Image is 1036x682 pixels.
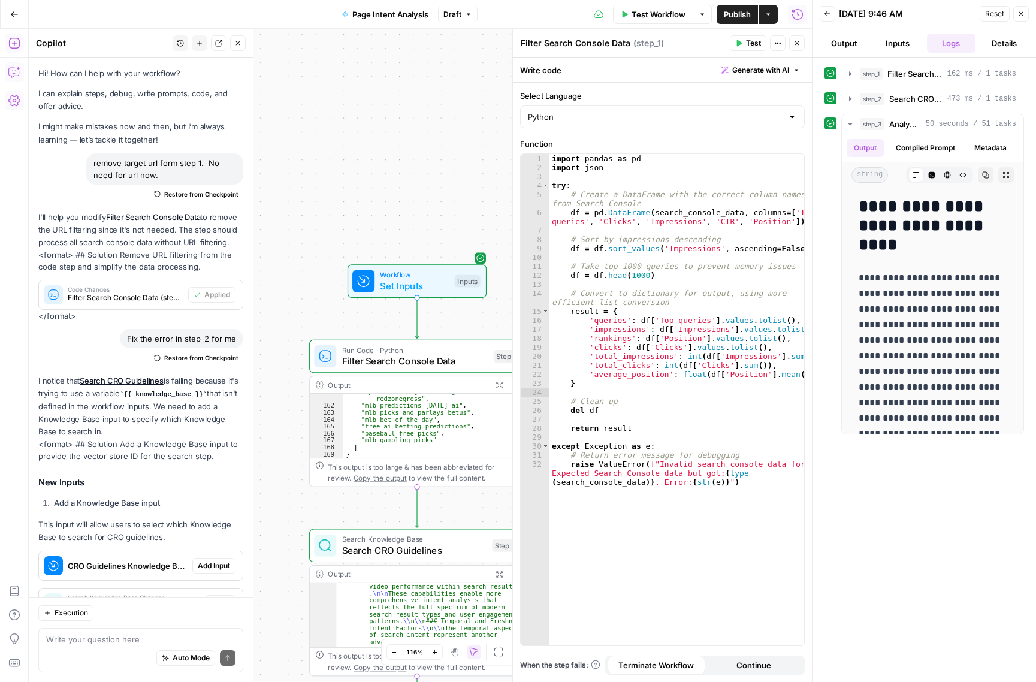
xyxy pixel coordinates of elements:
div: 28 [521,424,549,433]
p: I can explain steps, debug, write prompts, code, and offer advice. [38,87,243,113]
div: Run Code · PythonFilter Search Console DataStep 1Output "sports betting reviews guides redzonegro... [309,340,525,487]
div: Output [328,379,487,391]
button: Output [847,139,884,157]
div: 50 seconds / 51 tasks [842,134,1023,434]
p: I'll help you modify to remove the URL filtering since it's not needed. The step should process a... [38,211,243,249]
div: 24 [521,388,549,397]
div: 32 [521,460,549,487]
div: 20 [521,352,549,361]
button: 473 ms / 1 tasks [842,89,1023,108]
p: This input will allow users to select which Knowledge Base to search for CRO guidelines. [38,518,243,544]
div: 14 [521,289,549,307]
div: 30 [521,442,549,451]
span: Continue [736,659,771,671]
div: 167 [310,437,343,444]
span: Test [746,38,761,49]
button: Auto Mode [156,650,215,666]
span: Code Changes [68,286,183,292]
div: This output is too large & has been abbreviated for review. to view the full content. [328,651,518,673]
code: {{ knowledge_base }} [120,391,207,398]
span: Execution [55,608,88,618]
div: 168 [310,444,343,451]
span: Workflow [380,269,449,280]
button: 50 seconds / 51 tasks [842,114,1023,134]
div: 10 [521,253,549,262]
span: Restore from Checkpoint [164,189,238,199]
div: remove target url form step 1. No need for url now. [86,153,243,185]
span: Copy the output [354,474,406,482]
a: When the step fails: [520,660,600,671]
button: Metadata [967,139,1014,157]
span: Search Knowledge Base [342,534,487,545]
span: 50 seconds / 51 tasks [926,119,1016,129]
button: Restore from Checkpoint [149,351,243,365]
g: Edge from step_1 to step_2 [415,487,419,527]
div: 22 [521,370,549,379]
div: 5 [521,190,549,208]
div: Fix the error in step_2 for me [120,329,243,348]
button: Page Intent Analysis [334,5,436,24]
button: Applied [188,287,235,303]
button: Draft [438,7,478,22]
button: Continue [705,656,803,675]
div: 4 [521,181,549,190]
input: Python [528,111,783,123]
label: Select Language [520,90,805,102]
span: step_3 [860,118,884,130]
span: Search CRO Guidelines [342,544,487,557]
button: Restore from Checkpoint [149,187,243,201]
div: <format> ## Solution Remove URL filtering from the code step and simplify the data processing. </... [38,211,243,322]
div: 11 [521,262,549,271]
span: Auto Mode [173,653,210,663]
div: 12 [521,271,549,280]
p: I notice that is failing because it's trying to use a variable that isn't defined in the workflow... [38,375,243,438]
div: 161 [310,388,343,402]
span: Toggle code folding, rows 15 through 23 [542,307,549,316]
div: Step 1 [494,350,519,363]
div: 2 [521,163,549,172]
span: Publish [724,8,751,20]
span: ( step_1 ) [633,37,664,49]
div: 164 [310,416,343,423]
span: Copy the output [354,663,406,671]
div: 21 [521,361,549,370]
h3: New Inputs [38,475,243,490]
span: Terminate Workflow [618,659,694,671]
div: 163 [310,409,343,417]
div: 18 [521,334,549,343]
div: 26 [521,406,549,415]
span: Generate with AI [732,65,789,76]
span: Restore from Checkpoint [164,353,238,363]
button: Add Input [192,558,235,574]
button: Execution [38,605,93,621]
div: Write code [513,58,812,82]
button: 162 ms / 1 tasks [842,64,1023,83]
p: Hi! How can I help with your workflow? [38,67,243,80]
span: Filter Search Console Data [887,68,943,80]
div: Output [328,569,487,580]
strong: Add a Knowledge Base input [54,498,160,508]
div: WorkflowSet InputsInputs [309,264,525,298]
span: Filter Search Console Data (step_1) [68,292,183,303]
div: 166 [310,430,343,437]
span: Toggle code folding, rows 4 through 28 [542,181,549,190]
div: Step 2 [492,539,518,552]
div: 13 [521,280,549,289]
span: CRO Guidelines Knowledge Base [68,560,188,572]
div: Inputs [455,275,481,288]
div: 17 [521,325,549,334]
span: Reset [985,8,1004,19]
button: Logs [927,34,975,53]
div: 165 [310,423,343,430]
div: 9 [521,244,549,253]
div: 7 [521,226,549,235]
div: 1 [521,154,549,163]
button: Apply [205,595,235,611]
div: 3 [521,172,549,181]
div: 25 [521,397,549,406]
div: 162 [310,402,343,409]
div: 19 [521,343,549,352]
button: Output [820,34,868,53]
span: Filter Search Console Data [342,354,488,368]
